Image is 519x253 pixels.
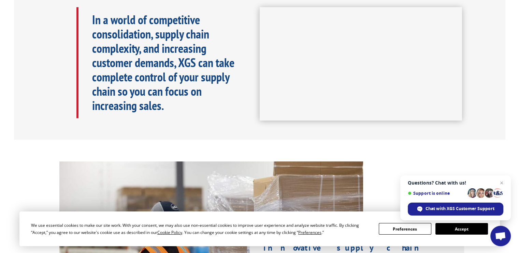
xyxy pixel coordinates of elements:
[498,179,506,187] span: Close chat
[92,12,234,113] b: In a world of competitive consolidation, supply chain complexity, and increasing customer demands...
[490,226,511,246] div: Open chat
[408,191,465,196] span: Support is online
[435,223,488,235] button: Accept
[379,223,431,235] button: Preferences
[157,230,182,235] span: Cookie Policy
[19,211,500,246] div: Cookie Consent Prompt
[408,203,503,216] div: Chat with XGS Customer Support
[298,230,321,235] span: Preferences
[31,222,371,236] div: We use essential cookies to make our site work. With your consent, we may also use non-essential ...
[408,180,503,186] span: Questions? Chat with us!
[260,7,462,121] iframe: XGS Logistics Solutions
[426,206,494,212] span: Chat with XGS Customer Support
